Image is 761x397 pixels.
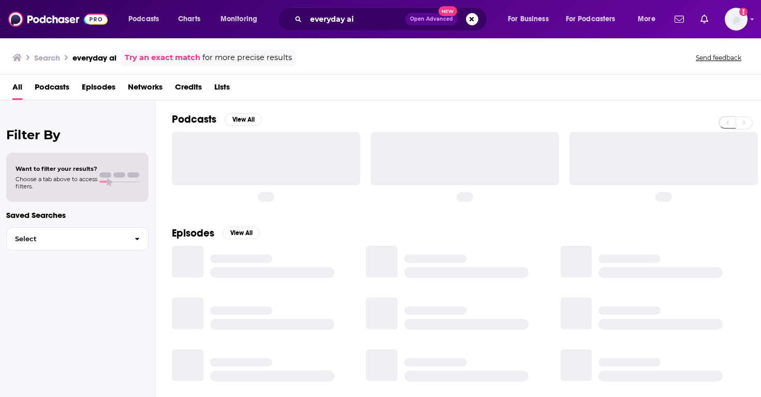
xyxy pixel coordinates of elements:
[631,11,668,27] button: open menu
[172,227,260,240] a: EpisodesView All
[172,113,216,126] h2: Podcasts
[508,12,549,26] span: For Business
[214,79,230,100] a: Lists
[172,227,214,240] h2: Episodes
[34,53,60,63] h3: Search
[12,79,22,100] a: All
[725,8,748,31] button: Show profile menu
[559,11,631,27] button: open menu
[410,17,453,22] span: Open Advanced
[696,10,712,28] a: Show notifications dropdown
[8,9,108,29] img: Podchaser - Follow, Share and Rate Podcasts
[725,8,748,31] span: Logged in as Simran12080
[6,210,149,220] p: Saved Searches
[6,227,149,251] button: Select
[82,79,115,100] a: Episodes
[125,52,200,64] a: Try an exact match
[638,12,655,26] span: More
[223,227,260,239] button: View All
[693,53,744,62] button: Send feedback
[128,12,159,26] span: Podcasts
[202,52,292,64] span: for more precise results
[121,11,172,27] button: open menu
[175,79,202,100] a: Credits
[287,7,497,31] div: Search podcasts, credits, & more...
[35,79,69,100] a: Podcasts
[501,11,562,27] button: open menu
[171,11,207,27] a: Charts
[16,175,97,190] span: Choose a tab above to access filters.
[128,79,163,100] a: Networks
[306,11,405,27] input: Search podcasts, credits, & more...
[16,165,97,172] span: Want to filter your results?
[7,236,126,242] span: Select
[725,8,748,31] img: User Profile
[405,13,458,25] button: Open AdvancedNew
[225,113,262,126] button: View All
[739,8,748,16] svg: Add a profile image
[213,11,271,27] button: open menu
[566,12,616,26] span: For Podcasters
[670,10,688,28] a: Show notifications dropdown
[6,127,149,142] h2: Filter By
[172,113,262,126] a: PodcastsView All
[221,12,257,26] span: Monitoring
[178,12,200,26] span: Charts
[72,53,116,63] h3: everyday ai
[438,6,457,16] span: New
